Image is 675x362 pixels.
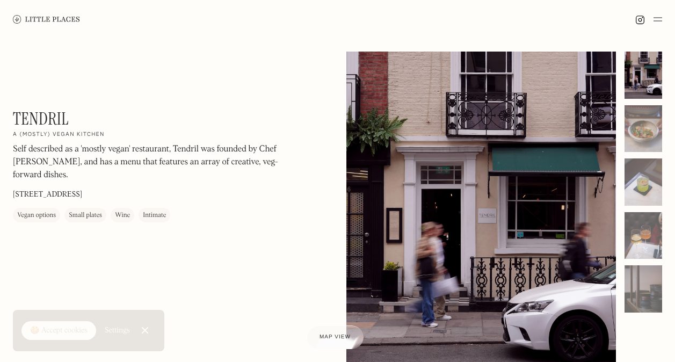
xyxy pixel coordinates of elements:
span: Map view [320,334,351,340]
div: Vegan options [17,211,56,221]
div: Close Cookie Popup [144,330,145,331]
h2: A (mostly) vegan kitchen [13,132,105,139]
a: 🍪 Accept cookies [21,321,96,341]
a: Map view [307,325,364,349]
div: Wine [115,211,130,221]
a: Close Cookie Popup [134,320,156,341]
div: Small plates [69,211,102,221]
p: Self described as a 'mostly vegan' restaurant, Tendril was founded by Chef [PERSON_NAME], and has... [13,143,303,182]
div: 🍪 Accept cookies [30,325,88,336]
h1: Tendril [13,108,69,129]
a: Settings [105,318,130,343]
div: Settings [105,327,130,334]
p: [STREET_ADDRESS] [13,190,82,201]
div: Intimate [143,211,166,221]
